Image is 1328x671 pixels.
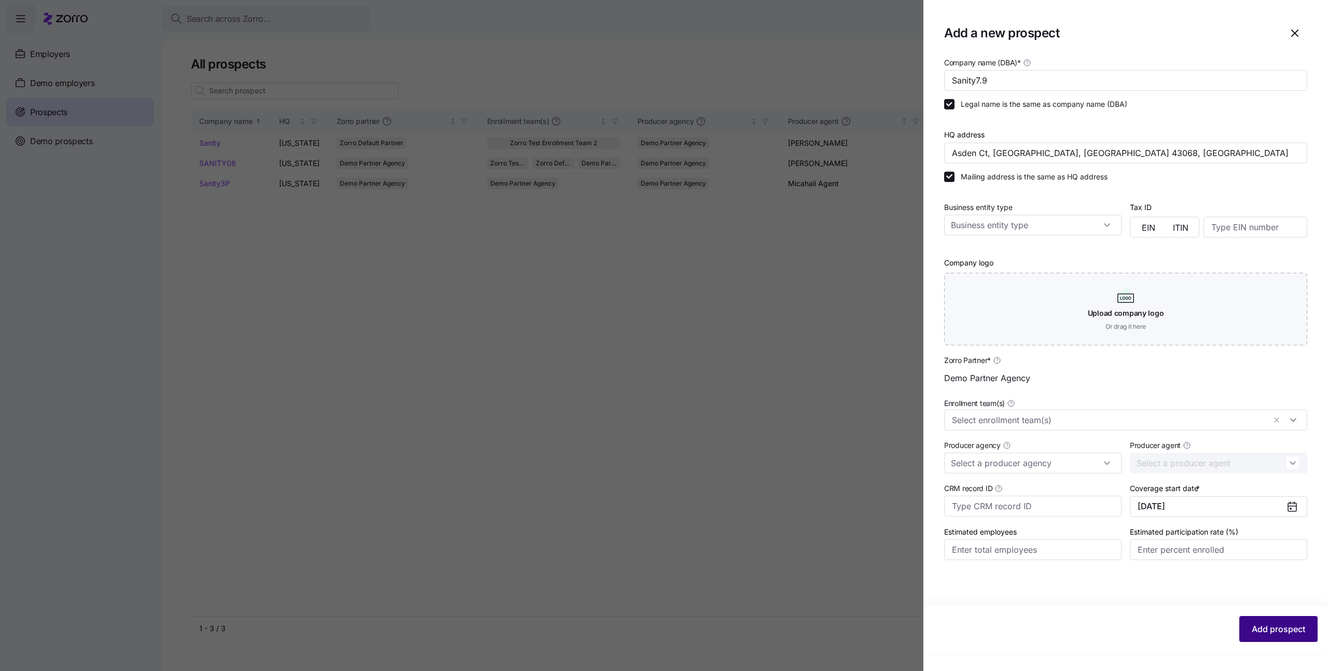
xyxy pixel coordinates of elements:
span: ITIN [1173,223,1188,232]
label: HQ address [944,129,985,141]
button: Add prospect [1239,616,1318,642]
span: Company name (DBA) * [944,58,1021,68]
input: Select a producer agency [944,453,1122,473]
label: Estimated participation rate (%) [1130,526,1238,538]
input: Select a producer agent [1130,453,1307,473]
span: Producer agency [944,440,1001,451]
label: Company logo [944,257,993,269]
h1: Add a new prospect [944,25,1274,41]
label: Legal name is the same as company name (DBA) [955,99,1127,109]
span: CRM record ID [944,483,992,494]
input: Type EIN number [1203,217,1307,237]
span: Producer agent [1130,440,1181,451]
label: Business entity type [944,202,1013,213]
label: Coverage start date [1130,483,1202,494]
input: Business entity type [944,215,1122,235]
button: [DATE] [1130,496,1307,517]
span: Add prospect [1252,623,1305,635]
input: Enter total employees [944,539,1122,560]
input: Select enrollment team(s) [952,413,1265,427]
input: Type the HQ address [944,143,1307,163]
label: Tax ID [1130,202,1152,213]
label: Estimated employees [944,526,1017,538]
label: Mailing address is the same as HQ address [955,172,1108,182]
input: Enter percent enrolled [1130,539,1307,560]
span: Enrollment team(s) [944,398,1005,409]
span: Zorro Partner * [944,355,991,366]
input: Type company name [944,70,1307,91]
span: EIN [1142,223,1155,232]
input: Type CRM record ID [944,496,1122,516]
